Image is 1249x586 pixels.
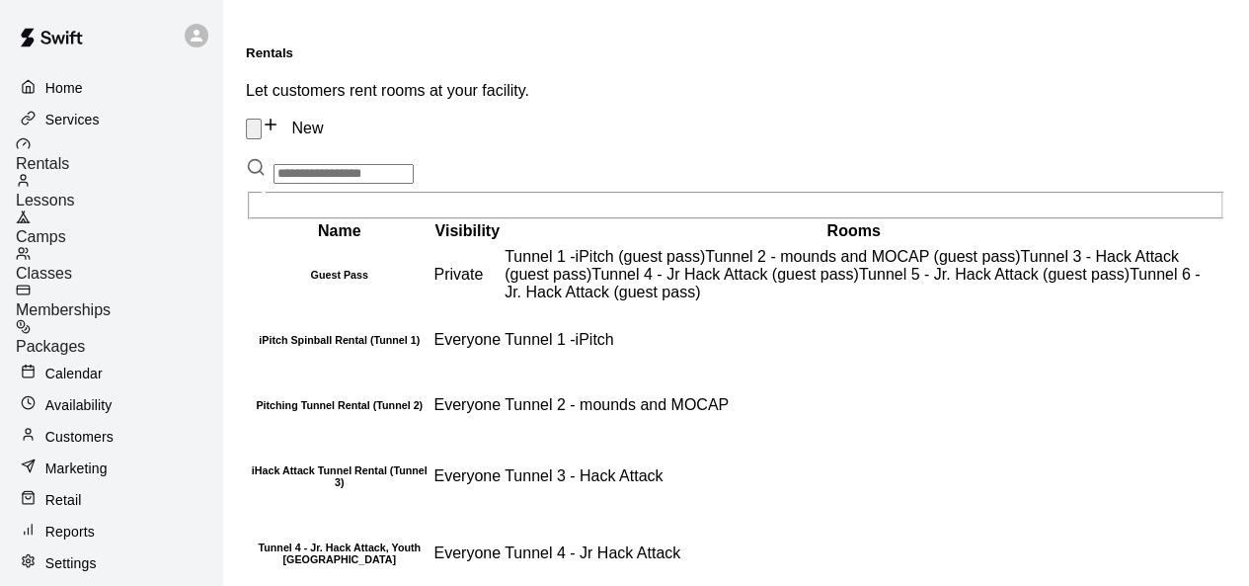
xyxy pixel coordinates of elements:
[433,467,501,484] span: Everyone
[45,490,82,510] p: Retail
[262,120,323,136] a: New
[433,266,483,283] span: Private
[16,283,222,319] a: Memberships
[249,542,429,565] h6: Tunnel 4 - Jr. Hack Attack, Youth [GEOGRAPHIC_DATA]
[45,459,108,478] p: Marketing
[16,192,75,209] span: Lessons
[433,544,501,561] span: Everyone
[45,110,100,129] p: Services
[249,399,429,411] h6: Pitching Tunnel Rental (Tunnel 2)
[246,45,1225,60] h5: Rentals
[16,246,222,283] a: Classes
[16,454,206,483] a: Marketing
[505,396,729,413] span: Tunnel 2 - mounds and MOCAP
[16,359,206,388] a: Calendar
[433,331,501,348] span: Everyone
[433,396,501,414] div: This service is visible to all of your customers
[433,544,501,562] div: This service is visible to all of your customers
[16,319,222,356] a: Packages
[45,78,83,98] p: Home
[826,222,880,239] b: Rooms
[45,522,95,542] p: Reports
[249,269,429,281] h6: Guest Pass
[16,173,222,209] a: Lessons
[705,248,1020,265] span: Tunnel 2 - mounds and MOCAP (guest pass)
[591,266,859,283] span: Tunnel 4 - Jr Hack Attack (guest pass)
[505,266,1200,300] span: Tunnel 6 - Jr. Hack Attack (guest pass)
[434,222,500,239] b: Visibility
[16,517,206,546] a: Reports
[16,390,206,420] a: Availability
[433,331,501,349] div: This service is visible to all of your customers
[45,364,103,383] p: Calendar
[433,266,501,284] div: This service is hidden, and can only be accessed via a direct link
[859,266,1130,283] span: Tunnel 5 - Jr. Hack Attack (guest pass)
[249,334,429,346] h6: iPitch Spinball Rental (Tunnel 1)
[16,265,72,282] span: Classes
[433,467,501,485] div: This service is visible to all of your customers
[16,485,206,515] a: Retail
[505,467,663,484] span: Tunnel 3 - Hack Attack
[505,248,1179,283] span: Tunnel 3 - Hack Attack (guest pass)
[16,228,66,245] span: Camps
[505,248,705,265] span: Tunnel 1 -iPitch (guest pass)
[16,548,206,578] a: Settings
[246,82,1225,100] p: Let customers rent rooms at your facility.
[16,136,222,173] a: Rentals
[16,155,69,172] span: Rentals
[505,544,680,561] span: Tunnel 4 - Jr Hack Attack
[16,105,206,134] a: Services
[45,553,97,573] p: Settings
[433,396,501,413] span: Everyone
[16,209,222,246] a: Camps
[505,331,614,348] span: Tunnel 1 -iPitch
[16,73,206,103] a: Home
[318,222,361,239] b: Name
[246,119,262,139] button: Rental settings
[16,422,206,452] a: Customers
[16,301,111,318] span: Memberships
[16,338,85,355] span: Packages
[45,395,113,415] p: Availability
[45,427,114,447] p: Customers
[249,464,429,488] h6: iHack Attack Tunnel Rental (Tunnel 3)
